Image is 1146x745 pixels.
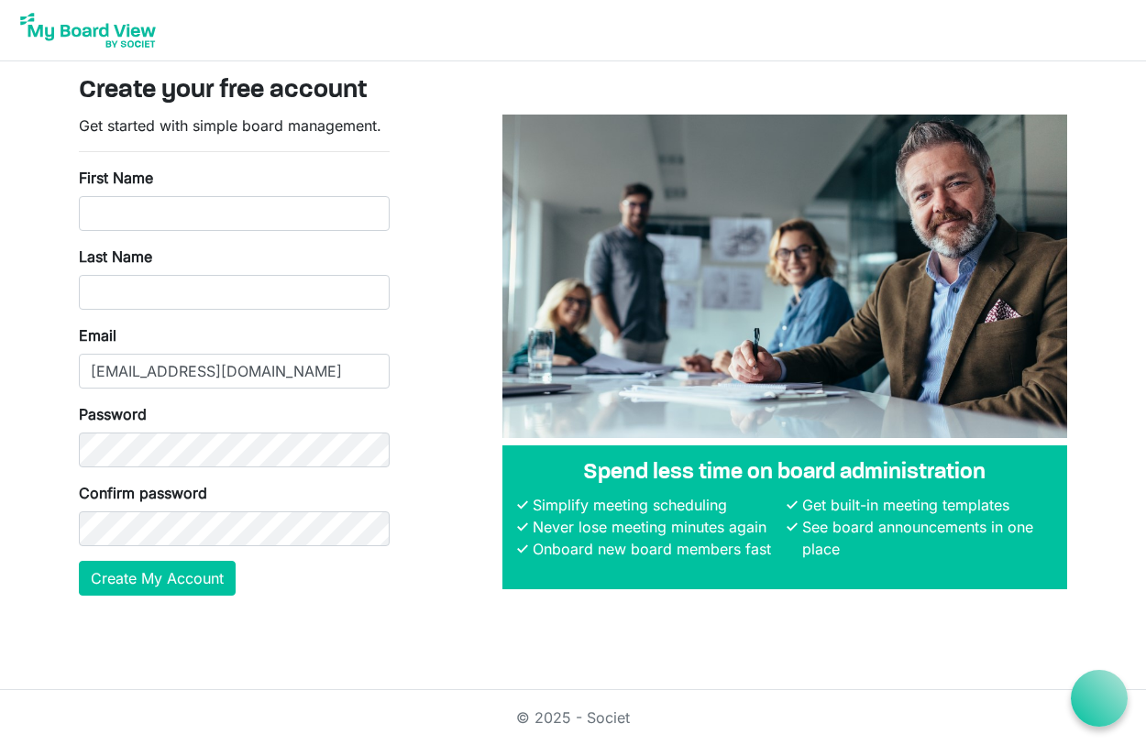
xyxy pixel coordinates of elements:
li: Simplify meeting scheduling [528,494,783,516]
label: First Name [79,167,153,189]
li: Get built-in meeting templates [798,494,1052,516]
h4: Spend less time on board administration [517,460,1052,487]
img: My Board View Logo [15,7,161,53]
li: See board announcements in one place [798,516,1052,560]
label: Last Name [79,246,152,268]
h3: Create your free account [79,76,1067,107]
li: Onboard new board members fast [528,538,783,560]
a: © 2025 - Societ [516,708,630,727]
img: A photograph of board members sitting at a table [502,115,1067,438]
label: Email [79,324,116,346]
label: Confirm password [79,482,207,504]
span: Get started with simple board management. [79,116,381,135]
li: Never lose meeting minutes again [528,516,783,538]
label: Password [79,403,147,425]
button: Create My Account [79,561,236,596]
